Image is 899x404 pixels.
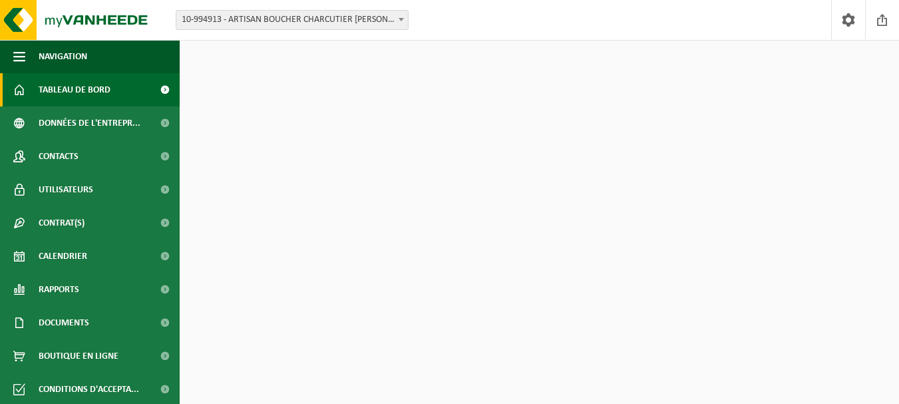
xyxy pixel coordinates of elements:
span: Navigation [39,40,87,73]
span: Contacts [39,140,79,173]
span: Tableau de bord [39,73,110,106]
span: Utilisateurs [39,173,93,206]
span: Documents [39,306,89,339]
span: Boutique en ligne [39,339,118,373]
span: Contrat(s) [39,206,85,240]
span: Données de l'entrepr... [39,106,140,140]
span: 10-994913 - ARTISAN BOUCHER CHARCUTIER MYRIAM DELHAYE - XHENDELESSE [176,10,409,30]
span: 10-994913 - ARTISAN BOUCHER CHARCUTIER MYRIAM DELHAYE - XHENDELESSE [176,11,408,29]
span: Rapports [39,273,79,306]
span: Calendrier [39,240,87,273]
